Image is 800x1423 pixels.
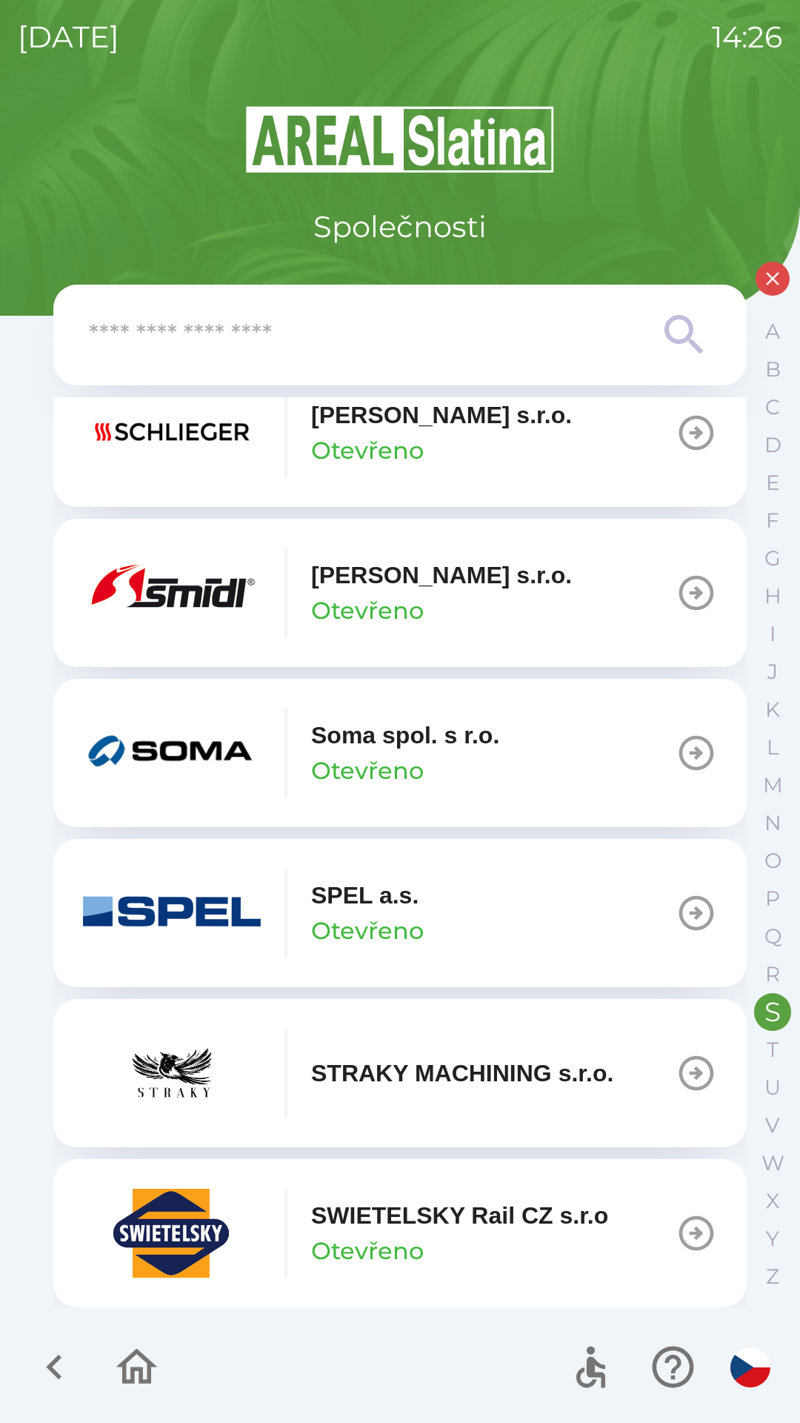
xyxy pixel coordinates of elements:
p: 14:26 [712,15,782,59]
img: 1206136b-fd4e-4cb9-8905-ce2014a86aa3.png [83,548,261,637]
p: R [765,961,780,987]
button: U [754,1069,791,1107]
p: K [765,697,780,723]
p: Otevřeno [311,433,424,468]
button: [PERSON_NAME] s.r.o.Otevřeno [53,519,747,667]
p: Otevřeno [311,1233,424,1269]
p: I [770,621,776,647]
button: L [754,729,791,766]
button: V [754,1107,791,1144]
p: U [764,1075,781,1101]
button: T [754,1031,791,1069]
p: A [765,319,780,345]
p: E [766,470,780,496]
button: G [754,540,791,577]
p: F [766,508,779,534]
p: Z [766,1264,779,1290]
button: S [754,993,791,1031]
img: 327054fc-eb77-429a-a16b-08b27f5dd7bc.png [83,869,261,958]
button: SWIETELSKY Rail CZ s.r.oOtevřeno [53,1159,747,1307]
button: F [754,502,791,540]
img: 5f55ca89-6c83-4bf8-bfe1-e068f7f81710.jpg [83,1029,261,1118]
p: J [767,659,778,685]
p: D [764,432,781,458]
p: Otevřeno [311,593,424,628]
button: A [754,313,791,351]
img: 0a5968d8-f2e4-4f81-9e9d-ea8681c7d47f.png [83,388,261,477]
p: G [764,545,781,571]
button: Soma spol. s r.o.Otevřeno [53,679,747,827]
button: B [754,351,791,388]
p: P [765,886,780,912]
img: 86b44d91-9d93-4283-951c-4919bbdb9b42.png [83,1189,261,1278]
p: SWIETELSKY Rail CZ s.r.o [311,1198,608,1233]
p: [DATE] [18,15,119,59]
button: O [754,842,791,880]
p: Otevřeno [311,913,424,949]
img: Logo [53,104,747,175]
button: Y [754,1220,791,1258]
button: E [754,464,791,502]
p: M [763,772,783,798]
button: R [754,955,791,993]
p: Společnosti [313,205,487,249]
button: W [754,1144,791,1182]
p: [PERSON_NAME] s.r.o. [311,397,572,433]
p: [PERSON_NAME] s.r.o. [311,557,572,593]
img: bb370a56-ddf1-4aa1-9bcb-fe443ec13be3.png [83,709,261,797]
p: Q [764,923,781,949]
p: O [764,848,781,874]
button: D [754,426,791,464]
button: SPEL a.s.Otevřeno [53,839,747,987]
button: STRAKY MACHINING s.r.o. [53,999,747,1147]
button: N [754,804,791,842]
button: C [754,388,791,426]
button: I [754,615,791,653]
p: T [767,1037,779,1063]
button: [PERSON_NAME] s.r.o.Otevřeno [53,359,747,507]
button: J [754,653,791,691]
button: Q [754,918,791,955]
button: H [754,577,791,615]
button: Z [754,1258,791,1296]
p: X [766,1188,779,1214]
p: Y [766,1226,779,1252]
p: L [767,734,779,760]
p: V [765,1112,780,1138]
p: W [761,1150,784,1176]
p: H [764,583,781,609]
button: X [754,1182,791,1220]
button: K [754,691,791,729]
p: N [764,810,781,836]
p: SPEL a.s. [311,878,419,913]
p: STRAKY MACHINING s.r.o. [311,1055,613,1091]
p: S [764,999,781,1025]
button: P [754,880,791,918]
p: Otevřeno [311,753,424,789]
p: B [765,356,781,382]
p: Soma spol. s r.o. [311,717,499,753]
p: C [765,394,780,420]
button: M [754,766,791,804]
img: cs flag [730,1347,770,1387]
